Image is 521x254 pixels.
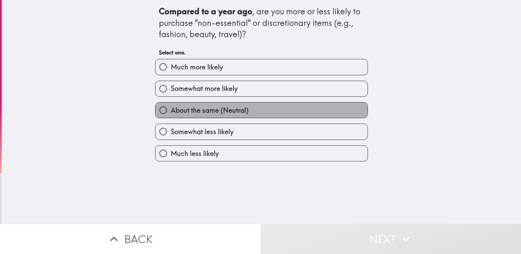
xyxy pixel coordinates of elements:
[155,146,368,161] button: Much less likely
[171,84,238,93] span: Somewhat more likely
[155,59,368,75] button: Much more likely
[171,106,249,115] span: About the same (Neutral)
[159,6,252,16] b: Compared to a year ago
[171,127,234,137] span: Somewhat less likely
[260,224,521,254] button: Next
[159,49,364,56] h6: Select one.
[155,81,368,96] button: Somewhat more likely
[171,62,223,72] span: Much more likely
[155,124,368,139] button: Somewhat less likely
[171,149,219,158] span: Much less likely
[159,6,364,40] div: , are you more or less likely to purchase "non-essential" or discretionary items (e.g., fashion, ...
[155,102,368,118] button: About the same (Neutral)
